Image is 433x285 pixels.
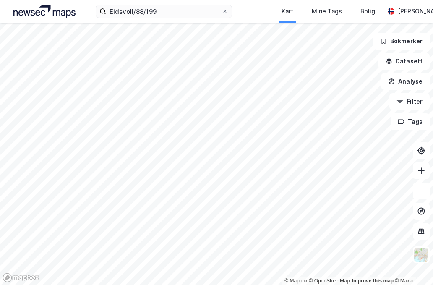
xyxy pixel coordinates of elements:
button: Filter [389,93,430,110]
div: Mine Tags [312,6,342,16]
a: Improve this map [352,278,394,284]
a: OpenStreetMap [309,278,350,284]
input: Søk på adresse, matrikkel, gårdeiere, leietakere eller personer [106,5,222,18]
a: Mapbox [284,278,308,284]
iframe: Chat Widget [391,245,433,285]
img: logo.a4113a55bc3d86da70a041830d287a7e.svg [13,5,76,18]
a: Mapbox homepage [3,273,39,282]
button: Tags [391,113,430,130]
div: Kart [282,6,293,16]
div: Bolig [360,6,375,16]
div: Kontrollprogram for chat [391,245,433,285]
button: Bokmerker [373,33,430,50]
button: Analyse [381,73,430,90]
button: Datasett [378,53,430,70]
